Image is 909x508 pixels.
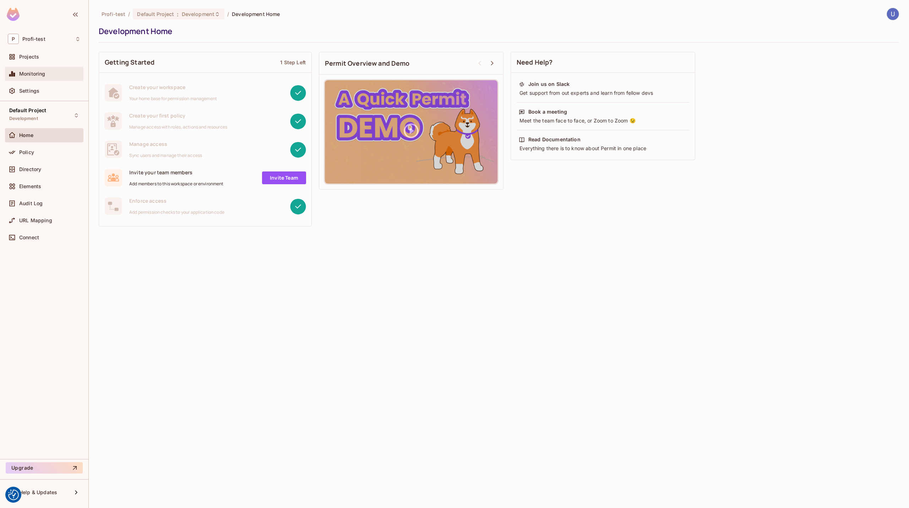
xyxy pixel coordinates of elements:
span: Add permission checks to your application code [129,209,224,215]
span: Monitoring [19,71,45,77]
span: Need Help? [517,58,553,67]
span: Directory [19,166,41,172]
span: Create your first policy [129,112,227,119]
span: Settings [19,88,39,94]
span: Home [19,132,34,138]
span: Enforce access [129,197,224,204]
div: Development Home [99,26,896,37]
a: Invite Team [262,171,306,184]
span: Getting Started [105,58,154,67]
div: Read Documentation [528,136,581,143]
div: Get support from out experts and learn from fellow devs [519,89,687,97]
span: Sync users and manage their access [129,153,202,158]
span: Workspace: Profi-test [22,36,45,42]
div: Join us on Slack [528,81,570,88]
span: Default Project [9,108,46,113]
span: Connect [19,235,39,240]
span: Help & Updates [19,490,57,495]
img: SReyMgAAAABJRU5ErkJggg== [7,8,20,21]
span: Create your workspace [129,84,217,91]
span: Permit Overview and Demo [325,59,410,68]
span: P [8,34,19,44]
img: Umut [887,8,899,20]
span: Development [182,11,214,17]
span: Projects [19,54,39,60]
li: / [227,11,229,17]
span: Manage access with roles, actions and resources [129,124,227,130]
div: Meet the team face to face, or Zoom to Zoom 😉 [519,117,687,124]
span: URL Mapping [19,218,52,223]
span: Policy [19,149,34,155]
span: Default Project [137,11,174,17]
div: Book a meeting [528,108,567,115]
span: Add members to this workspace or environment [129,181,224,187]
li: / [128,11,130,17]
div: 1 Step Left [280,59,306,66]
span: Your home base for permission management [129,96,217,102]
span: : [176,11,179,17]
span: Invite your team members [129,169,224,176]
span: Development Home [232,11,280,17]
button: Consent Preferences [8,490,19,500]
span: the active workspace [102,11,125,17]
span: Development [9,116,38,121]
button: Upgrade [6,462,83,474]
img: Revisit consent button [8,490,19,500]
span: Audit Log [19,201,43,206]
span: Elements [19,184,41,189]
span: Manage access [129,141,202,147]
div: Everything there is to know about Permit in one place [519,145,687,152]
